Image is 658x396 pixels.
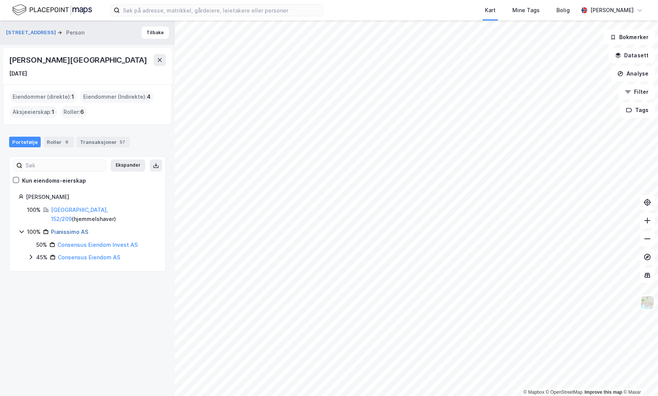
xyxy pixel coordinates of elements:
div: 100% [27,205,41,215]
div: ( hjemmelshaver ) [51,205,156,224]
button: Tags [620,103,655,118]
input: Søk [22,160,106,171]
div: Transaksjoner [77,137,130,147]
button: Ekspander [111,159,145,172]
button: [STREET_ADDRESS] [6,29,57,36]
div: [PERSON_NAME] [590,6,634,15]
a: Consensus Eiendom Invest AS [57,241,138,248]
span: 1 [52,107,54,117]
span: 1 [72,92,74,101]
div: Kun eiendoms-eierskap [22,176,86,185]
div: 6 [63,138,71,146]
div: Aksjeeierskap : [10,106,57,118]
a: Improve this map [585,390,622,395]
button: Bokmerker [604,30,655,45]
div: Kart [485,6,496,15]
button: Analyse [611,66,655,81]
div: 45% [36,253,48,262]
div: Bolig [556,6,570,15]
div: 50% [36,240,47,249]
div: 100% [27,227,41,237]
div: Portefølje [9,137,41,147]
button: Tilbake [141,27,169,39]
a: Mapbox [523,390,544,395]
div: Mine Tags [512,6,540,15]
a: [GEOGRAPHIC_DATA], 152/209 [51,207,108,222]
div: Person [66,28,84,37]
div: Roller : [60,106,87,118]
img: Z [640,295,655,310]
div: [PERSON_NAME] [26,192,156,202]
iframe: Chat Widget [620,360,658,396]
div: [DATE] [9,69,27,78]
button: Filter [618,84,655,99]
div: [PERSON_NAME][GEOGRAPHIC_DATA] [9,54,149,66]
input: Søk på adresse, matrikkel, gårdeiere, leietakere eller personer [120,5,323,16]
span: 4 [147,92,151,101]
a: OpenStreetMap [546,390,583,395]
a: Consensus Eiendom AS [58,254,120,260]
button: Datasett [609,48,655,63]
div: Kontrollprogram for chat [620,360,658,396]
div: Eiendommer (direkte) : [10,91,77,103]
span: 6 [80,107,84,117]
img: logo.f888ab2527a4732fd821a326f86c7f29.svg [12,3,92,17]
a: Pianissimo AS [51,229,88,235]
div: Eiendommer (Indirekte) : [80,91,154,103]
div: Roller [44,137,74,147]
div: 57 [118,138,127,146]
